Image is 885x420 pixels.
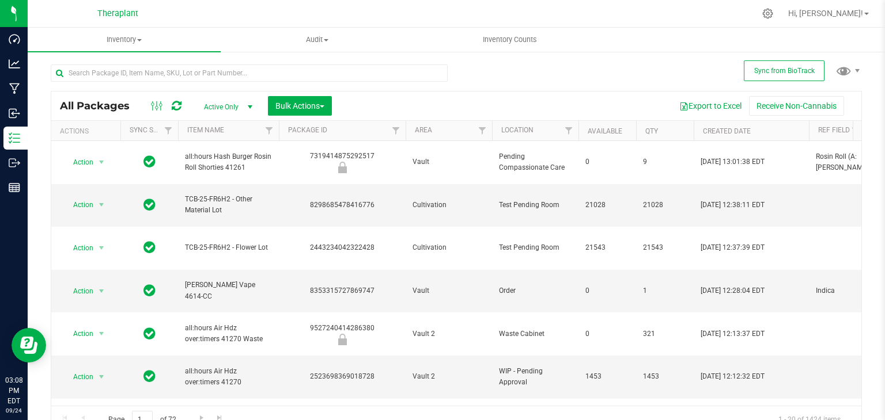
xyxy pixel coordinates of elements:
[499,200,572,211] span: Test Pending Room
[94,369,109,385] span: select
[277,151,407,173] div: 7319414875292517
[585,156,629,167] span: 0
[143,239,156,255] span: In Sync
[277,242,407,253] div: 2443234042322428
[701,156,765,167] span: [DATE] 13:01:38 EDT
[413,200,485,211] span: Cultivation
[9,182,20,193] inline-svg: Reports
[9,132,20,144] inline-svg: Inventory
[94,197,109,213] span: select
[187,126,224,134] a: Item Name
[643,285,687,296] span: 1
[701,242,765,253] span: [DATE] 12:37:39 EDT
[28,35,221,45] span: Inventory
[413,371,485,382] span: Vault 2
[643,156,687,167] span: 9
[9,58,20,70] inline-svg: Analytics
[51,64,448,82] input: Search Package ID, Item Name, SKU, Lot or Part Number...
[12,328,46,362] iframe: Resource center
[413,329,485,339] span: Vault 2
[818,126,856,134] a: Ref Field 1
[645,127,658,135] a: Qty
[499,285,572,296] span: Order
[672,96,749,116] button: Export to Excel
[94,326,109,342] span: select
[585,200,629,211] span: 21028
[585,285,629,296] span: 0
[501,126,534,134] a: Location
[277,371,407,382] div: 2523698369018728
[9,33,20,45] inline-svg: Dashboard
[643,371,687,382] span: 1453
[63,154,94,170] span: Action
[499,329,572,339] span: Waste Cabinet
[643,242,687,253] span: 21543
[268,96,332,116] button: Bulk Actions
[749,96,844,116] button: Receive Non-Cannabis
[63,197,94,213] span: Action
[159,121,178,140] a: Filter
[703,127,751,135] a: Created Date
[9,83,20,94] inline-svg: Manufacturing
[277,162,407,173] div: Newly Received
[185,323,272,345] span: all:hours Air Hdz over:timers 41270 Waste
[761,8,775,19] div: Manage settings
[559,121,578,140] a: Filter
[9,157,20,169] inline-svg: Outbound
[143,154,156,170] span: In Sync
[9,108,20,119] inline-svg: Inbound
[275,101,324,110] span: Bulk Actions
[588,127,622,135] a: Available
[288,126,327,134] a: Package ID
[130,126,174,134] a: Sync Status
[5,375,22,406] p: 03:08 PM EDT
[585,242,629,253] span: 21543
[499,151,572,173] span: Pending Compassionate Care
[585,371,629,382] span: 1453
[143,326,156,342] span: In Sync
[387,121,406,140] a: Filter
[143,282,156,299] span: In Sync
[701,200,765,211] span: [DATE] 12:38:11 EDT
[467,35,553,45] span: Inventory Counts
[143,368,156,384] span: In Sync
[185,280,272,301] span: [PERSON_NAME] Vape 4614-CC
[643,329,687,339] span: 321
[754,67,815,75] span: Sync from BioTrack
[788,9,863,18] span: Hi, [PERSON_NAME]!
[260,121,279,140] a: Filter
[277,285,407,296] div: 8353315727869747
[701,329,765,339] span: [DATE] 12:13:37 EDT
[185,366,272,388] span: all:hours Air Hdz over:timers 41270
[415,126,432,134] a: Area
[473,121,492,140] a: Filter
[63,240,94,256] span: Action
[63,369,94,385] span: Action
[414,28,607,52] a: Inventory Counts
[413,285,485,296] span: Vault
[585,329,629,339] span: 0
[185,151,272,173] span: all:hours Hash Burger Rosin Roll Shorties 41261
[94,154,109,170] span: select
[499,242,572,253] span: Test Pending Room
[60,127,116,135] div: Actions
[277,200,407,211] div: 8298685478416776
[221,28,414,52] a: Audit
[94,240,109,256] span: select
[701,285,765,296] span: [DATE] 12:28:04 EDT
[60,100,141,112] span: All Packages
[277,334,407,345] div: Newly Received
[701,371,765,382] span: [DATE] 12:12:32 EDT
[63,326,94,342] span: Action
[143,197,156,213] span: In Sync
[499,366,572,388] span: WIP - Pending Approval
[94,283,109,299] span: select
[221,35,413,45] span: Audit
[643,200,687,211] span: 21028
[185,194,272,216] span: TCB-25-FR6H2 - Other Material Lot
[28,28,221,52] a: Inventory
[744,60,825,81] button: Sync from BioTrack
[97,9,138,18] span: Theraplant
[413,242,485,253] span: Cultivation
[185,242,272,253] span: TCB-25-FR6H2 - Flower Lot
